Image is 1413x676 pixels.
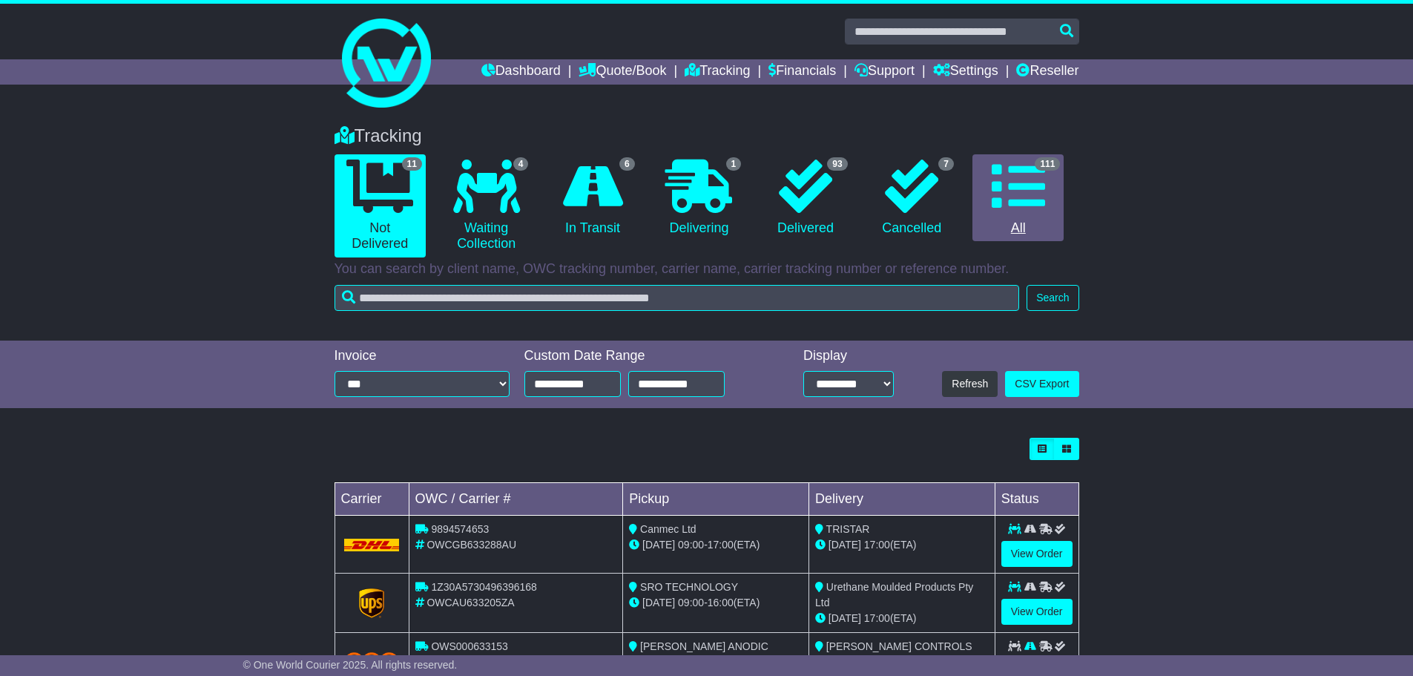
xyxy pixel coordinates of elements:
td: OWC / Carrier # [409,483,623,516]
div: Display [803,348,894,364]
span: OWS000633153 [431,640,508,652]
td: Pickup [623,483,809,516]
a: 6 In Transit [547,154,638,242]
span: 111 [1035,157,1060,171]
a: 7 Cancelled [866,154,958,242]
div: Tracking [327,125,1087,147]
a: 11 Not Delivered [335,154,426,257]
span: Urethane Moulded Products Pty Ltd [815,581,973,608]
div: Custom Date Range [524,348,763,364]
span: 11 [402,157,422,171]
a: View Order [1001,599,1073,625]
span: 09:00 [678,539,704,551]
span: [PERSON_NAME] ANODIC TREATMENT [629,640,768,668]
a: Financials [768,59,836,85]
a: 1 Delivering [653,154,745,242]
span: OWCGB633288AU [426,539,516,551]
span: Canmec Ltd [640,523,696,535]
img: DHL.png [344,539,400,551]
span: 17:00 [864,539,890,551]
button: Refresh [942,371,998,397]
div: (ETA) [815,611,989,626]
span: [DATE] [642,539,675,551]
span: [PERSON_NAME] CONTROLS CO. PTY LTD [815,640,972,668]
span: TRISTAR [826,523,870,535]
span: © One World Courier 2025. All rights reserved. [243,659,458,671]
a: Support [854,59,915,85]
button: Search [1027,285,1078,311]
a: 93 Delivered [760,154,851,242]
span: 4 [513,157,529,171]
div: - (ETA) [629,537,803,553]
td: Status [995,483,1078,516]
td: Carrier [335,483,409,516]
span: 7 [938,157,954,171]
p: You can search by client name, OWC tracking number, carrier name, carrier tracking number or refe... [335,261,1079,278]
span: 09:00 [678,597,704,608]
a: View Order [1001,541,1073,567]
img: TNT_Domestic.png [344,652,400,672]
span: 6 [619,157,635,171]
div: Invoice [335,348,510,364]
div: (ETA) [815,537,989,553]
a: Settings [933,59,998,85]
span: 1Z30A5730496396168 [431,581,536,593]
span: [DATE] [829,612,861,624]
a: CSV Export [1005,371,1078,397]
span: 93 [827,157,847,171]
span: 1 [726,157,742,171]
span: 17:00 [864,612,890,624]
div: - (ETA) [629,595,803,611]
a: Quote/Book [579,59,666,85]
span: 17:00 [708,539,734,551]
span: [DATE] [829,539,861,551]
span: OWCAU633205ZA [426,597,514,608]
td: Delivery [808,483,995,516]
span: [DATE] [642,597,675,608]
a: Reseller [1016,59,1078,85]
img: GetCarrierServiceLogo [359,588,384,618]
a: Tracking [685,59,750,85]
span: 16:00 [708,597,734,608]
span: 9894574653 [431,523,489,535]
span: SRO TECHNOLOGY [640,581,738,593]
a: Dashboard [481,59,561,85]
a: 4 Waiting Collection [441,154,532,257]
a: 111 All [972,154,1064,242]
